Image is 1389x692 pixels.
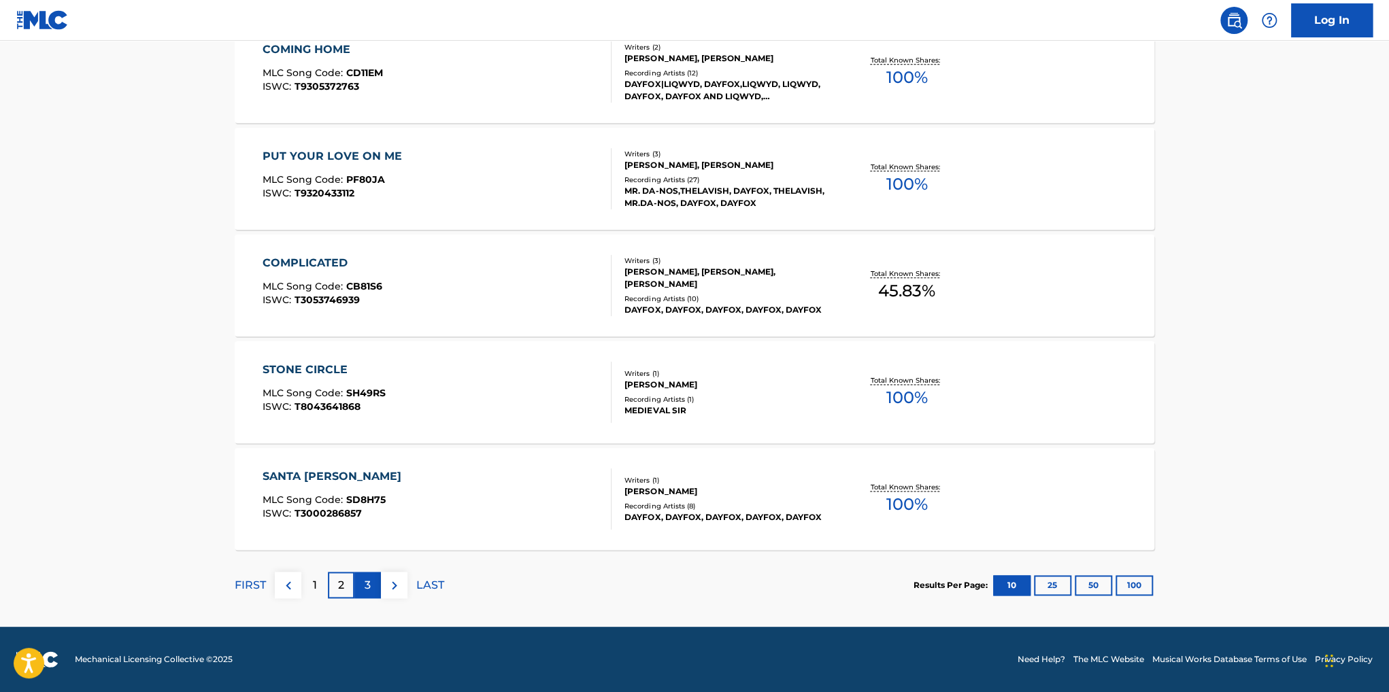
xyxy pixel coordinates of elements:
[624,511,830,523] div: DAYFOX, DAYFOX, DAYFOX, DAYFOX, DAYFOX
[386,577,403,593] img: right
[1315,653,1373,665] a: Privacy Policy
[1325,640,1333,681] div: Drag
[624,159,830,171] div: [PERSON_NAME], [PERSON_NAME]
[1116,575,1153,595] button: 100
[870,162,943,172] p: Total Known Shares:
[16,10,69,30] img: MLC Logo
[886,385,927,410] span: 100 %
[1152,653,1307,665] a: Musical Works Database Terms of Use
[365,577,371,593] p: 3
[263,362,386,378] div: STONE CIRCLE
[263,187,295,199] span: ISWC :
[346,494,386,506] span: SD8H75
[878,279,935,303] span: 45.83 %
[346,280,382,292] span: CB81S6
[1075,575,1112,595] button: 50
[346,387,386,399] span: SH49RS
[1034,575,1071,595] button: 25
[886,65,927,90] span: 100 %
[295,80,359,92] span: T9305372763
[870,482,943,492] p: Total Known Shares:
[624,185,830,209] div: MR. DA-NOS,THELAVISH, DAYFOX, THELAVISH, MR.DA-NOS, DAYFOX, DAYFOX
[263,400,295,413] span: ISWC :
[295,294,360,306] span: T3053746939
[886,172,927,196] span: 100 %
[263,148,409,165] div: PUT YOUR LOVE ON ME
[1291,3,1373,37] a: Log In
[1321,627,1389,692] iframe: Chat Widget
[624,78,830,103] div: DAYFOX|LIQWYD, DAYFOX,LIQWYD, LIQWYD, DAYFOX, DAYFOX AND LIQWYD, DAYFOX|LIQWYD
[624,485,830,498] div: [PERSON_NAME]
[235,448,1154,550] a: SANTA [PERSON_NAME]MLC Song Code:SD8H75ISWC:T3000286857Writers (1)[PERSON_NAME]Recording Artists ...
[295,400,361,413] span: T8043641868
[886,492,927,517] span: 100 %
[624,266,830,290] div: [PERSON_NAME], [PERSON_NAME], [PERSON_NAME]
[263,255,382,271] div: COMPLICATED
[295,507,362,519] span: T3000286857
[235,341,1154,443] a: STONE CIRCLEMLC Song Code:SH49RSISWC:T8043641868Writers (1)[PERSON_NAME]Recording Artists (1)MEDI...
[235,128,1154,230] a: PUT YOUR LOVE ON MEMLC Song Code:PF80JAISWC:T9320433112Writers (3)[PERSON_NAME], [PERSON_NAME]Rec...
[624,304,830,316] div: DAYFOX, DAYFOX, DAYFOX, DAYFOX, DAYFOX
[624,175,830,185] div: Recording Artists ( 27 )
[338,577,344,593] p: 2
[346,67,383,79] span: CD11EM
[624,149,830,159] div: Writers ( 3 )
[624,256,830,266] div: Writers ( 3 )
[914,579,991,591] p: Results Per Page:
[624,475,830,485] div: Writers ( 1 )
[75,653,233,665] span: Mechanical Licensing Collective © 2025
[263,80,295,92] span: ISWC :
[263,507,295,519] span: ISWC :
[16,651,58,668] img: logo
[280,577,297,593] img: left
[235,577,266,593] p: FIRST
[624,404,830,417] div: MEDIEVAL SIR
[624,52,830,65] div: [PERSON_NAME], [PERSON_NAME]
[1226,12,1242,29] img: search
[624,68,830,78] div: Recording Artists ( 12 )
[295,187,354,199] span: T9320433112
[263,41,383,58] div: COMING HOME
[624,501,830,511] div: Recording Artists ( 8 )
[346,173,385,186] span: PF80JA
[263,280,346,292] span: MLC Song Code :
[263,387,346,399] span: MLC Song Code :
[1073,653,1144,665] a: The MLC Website
[870,269,943,279] p: Total Known Shares:
[870,55,943,65] p: Total Known Shares:
[870,375,943,385] p: Total Known Shares:
[235,21,1154,123] a: COMING HOMEMLC Song Code:CD11EMISWC:T9305372763Writers (2)[PERSON_NAME], [PERSON_NAME]Recording A...
[263,494,346,506] span: MLC Song Code :
[416,577,444,593] p: LAST
[1018,653,1065,665] a: Need Help?
[624,294,830,304] div: Recording Artists ( 10 )
[1261,12,1277,29] img: help
[624,368,830,379] div: Writers ( 1 )
[1256,7,1283,34] div: Help
[624,394,830,404] div: Recording Artists ( 1 )
[235,235,1154,336] a: COMPLICATEDMLC Song Code:CB81S6ISWC:T3053746939Writers (3)[PERSON_NAME], [PERSON_NAME], [PERSON_N...
[263,468,408,485] div: SANTA [PERSON_NAME]
[313,577,317,593] p: 1
[624,42,830,52] div: Writers ( 2 )
[263,294,295,306] span: ISWC :
[1220,7,1248,34] a: Public Search
[263,67,346,79] span: MLC Song Code :
[993,575,1031,595] button: 10
[263,173,346,186] span: MLC Song Code :
[624,379,830,391] div: [PERSON_NAME]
